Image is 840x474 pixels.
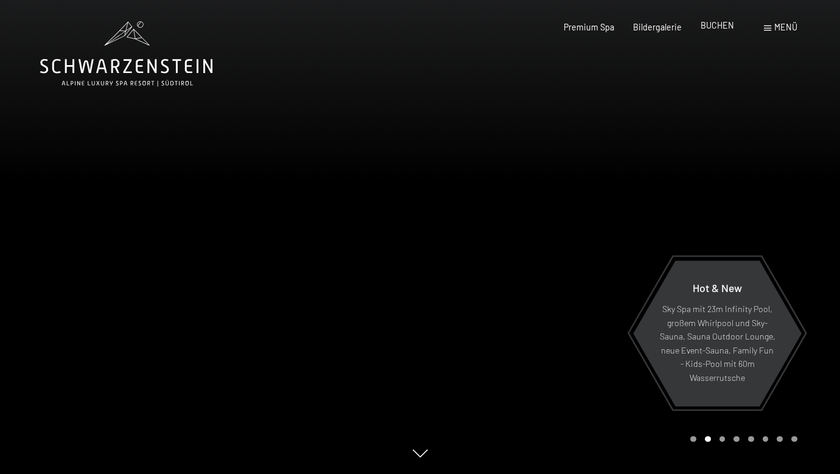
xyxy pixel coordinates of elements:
div: Carousel Page 4 [733,436,740,442]
a: Hot & New Sky Spa mit 23m Infinity Pool, großem Whirlpool und Sky-Sauna, Sauna Outdoor Lounge, ne... [632,260,802,407]
div: Carousel Page 5 [748,436,754,442]
div: Carousel Page 3 [719,436,726,442]
span: Hot & New [693,281,742,295]
div: Carousel Pagination [686,436,797,442]
div: Carousel Page 2 (Current Slide) [705,436,711,442]
p: Sky Spa mit 23m Infinity Pool, großem Whirlpool und Sky-Sauna, Sauna Outdoor Lounge, neue Event-S... [659,303,775,385]
div: Carousel Page 8 [791,436,797,442]
div: Carousel Page 6 [763,436,769,442]
a: Bildergalerie [633,22,682,32]
div: Carousel Page 7 [777,436,783,442]
div: Carousel Page 1 [690,436,696,442]
a: Premium Spa [564,22,614,32]
a: BUCHEN [701,20,734,30]
span: Menü [774,22,797,32]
